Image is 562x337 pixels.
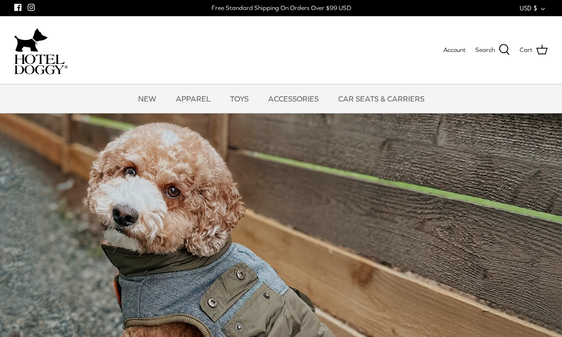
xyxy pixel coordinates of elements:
a: Facebook [14,4,21,11]
span: Cart [520,45,532,55]
a: Search [475,44,510,56]
div: Free Standard Shipping On Orders Over $99 USD [211,4,351,12]
a: Cart [520,44,548,56]
a: Instagram [28,4,35,11]
a: NEW [130,84,165,113]
a: hoteldoggycom [14,26,68,74]
img: dog-icon.svg [14,26,48,54]
span: Search [475,45,495,55]
a: APPAREL [167,84,219,113]
a: CAR SEATS & CARRIERS [330,84,433,113]
a: TOYS [221,84,257,113]
a: ACCESSORIES [260,84,327,113]
a: Free Standard Shipping On Orders Over $99 USD [211,1,351,15]
a: Account [443,45,466,55]
img: hoteldoggycom [14,54,68,74]
span: Account [443,46,466,53]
